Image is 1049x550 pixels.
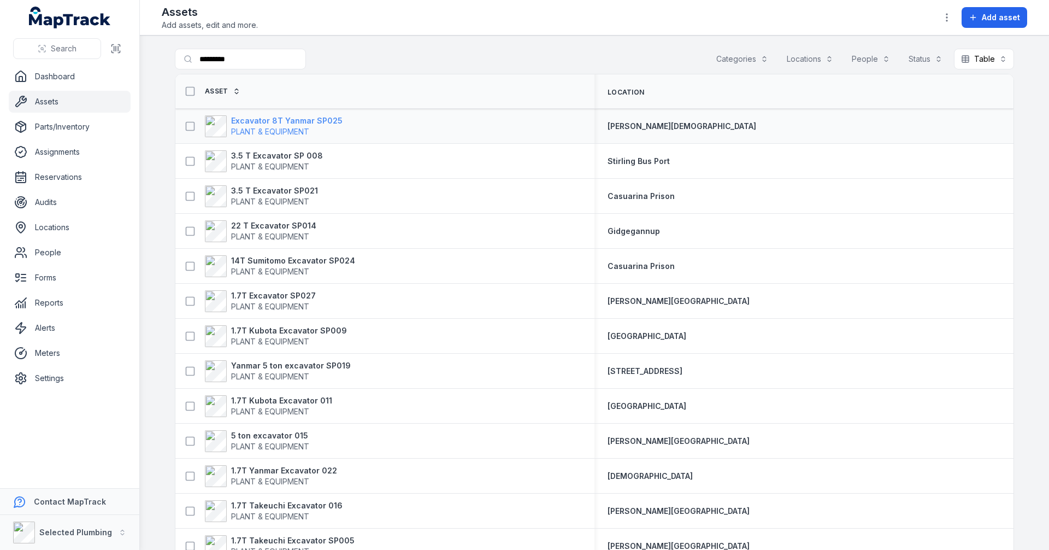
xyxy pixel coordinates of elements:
[231,395,332,406] strong: 1.7T Kubota Excavator 011
[231,290,316,301] strong: 1.7T Excavator SP027
[231,220,316,231] strong: 22 T Excavator SP014
[901,49,950,69] button: Status
[608,296,750,306] span: [PERSON_NAME][GEOGRAPHIC_DATA]
[231,127,309,136] span: PLANT & EQUIPMENT
[34,497,106,506] strong: Contact MapTrack
[9,217,131,238] a: Locations
[9,342,131,364] a: Meters
[205,150,323,172] a: 3.5 T Excavator SP 008PLANT & EQUIPMENT
[205,290,316,312] a: 1.7T Excavator SP027PLANT & EQUIPMENT
[608,121,756,132] a: [PERSON_NAME][DEMOGRAPHIC_DATA]
[608,261,675,271] span: Casuarina Prison
[231,185,318,196] strong: 3.5 T Excavator SP021
[608,331,686,342] a: [GEOGRAPHIC_DATA]
[608,261,675,272] a: Casuarina Prison
[9,317,131,339] a: Alerts
[205,255,355,277] a: 14T Sumitomo Excavator SP024PLANT & EQUIPMENT
[231,477,309,486] span: PLANT & EQUIPMENT
[231,325,347,336] strong: 1.7T Kubota Excavator SP009
[205,395,332,417] a: 1.7T Kubota Excavator 011PLANT & EQUIPMENT
[205,220,316,242] a: 22 T Excavator SP014PLANT & EQUIPMENT
[231,360,351,371] strong: Yanmar 5 ton excavator SP019
[982,12,1020,23] span: Add asset
[205,87,228,96] span: Asset
[608,506,750,516] span: [PERSON_NAME][GEOGRAPHIC_DATA]
[231,535,355,546] strong: 1.7T Takeuchi Excavator SP005
[231,465,337,476] strong: 1.7T Yanmar Excavator 022
[608,226,660,237] a: Gidgegannup
[231,197,309,206] span: PLANT & EQUIPMENT
[608,436,750,447] a: [PERSON_NAME][GEOGRAPHIC_DATA]
[162,20,258,31] span: Add assets, edit and more.
[205,87,240,96] a: Asset
[231,267,309,276] span: PLANT & EQUIPMENT
[29,7,111,28] a: MapTrack
[51,43,76,54] span: Search
[608,436,750,446] span: [PERSON_NAME][GEOGRAPHIC_DATA]
[231,372,309,381] span: PLANT & EQUIPMENT
[162,4,258,20] h2: Assets
[231,407,309,416] span: PLANT & EQUIPMENT
[9,191,131,213] a: Audits
[608,156,670,166] span: Stirling Bus Port
[205,115,343,137] a: Excavator 8T Yanmar SP025PLANT & EQUIPMENT
[231,162,309,171] span: PLANT & EQUIPMENT
[231,500,343,511] strong: 1.7T Takeuchi Excavator 016
[962,7,1027,28] button: Add asset
[608,191,675,201] span: Casuarina Prison
[205,500,343,522] a: 1.7T Takeuchi Excavator 016PLANT & EQUIPMENT
[954,49,1014,69] button: Table
[608,88,644,97] span: Location
[608,191,675,202] a: Casuarina Prison
[231,150,323,161] strong: 3.5 T Excavator SP 008
[9,66,131,87] a: Dashboard
[231,255,355,266] strong: 14T Sumitomo Excavator SP024
[608,366,682,377] a: [STREET_ADDRESS]
[845,49,897,69] button: People
[205,325,347,347] a: 1.7T Kubota Excavator SP009PLANT & EQUIPMENT
[608,506,750,517] a: [PERSON_NAME][GEOGRAPHIC_DATA]
[608,226,660,236] span: Gidgegannup
[9,166,131,188] a: Reservations
[608,296,750,307] a: [PERSON_NAME][GEOGRAPHIC_DATA]
[9,242,131,264] a: People
[9,267,131,289] a: Forms
[205,185,318,207] a: 3.5 T Excavator SP021PLANT & EQUIPMENT
[9,116,131,138] a: Parts/Inventory
[9,292,131,314] a: Reports
[9,141,131,163] a: Assignments
[231,302,309,311] span: PLANT & EQUIPMENT
[231,115,343,126] strong: Excavator 8T Yanmar SP025
[231,430,309,441] strong: 5 ton excavator 015
[9,91,131,113] a: Assets
[608,471,693,482] a: [DEMOGRAPHIC_DATA]
[608,156,670,167] a: Stirling Bus Port
[205,430,309,452] a: 5 ton excavator 015PLANT & EQUIPMENT
[608,121,756,131] span: [PERSON_NAME][DEMOGRAPHIC_DATA]
[231,337,309,346] span: PLANT & EQUIPMENT
[205,360,351,382] a: Yanmar 5 ton excavator SP019PLANT & EQUIPMENT
[608,471,693,481] span: [DEMOGRAPHIC_DATA]
[205,465,337,487] a: 1.7T Yanmar Excavator 022PLANT & EQUIPMENT
[231,512,309,521] span: PLANT & EQUIPMENT
[13,38,101,59] button: Search
[608,366,682,376] span: [STREET_ADDRESS]
[231,442,309,451] span: PLANT & EQUIPMENT
[231,232,309,241] span: PLANT & EQUIPMENT
[608,401,686,411] span: [GEOGRAPHIC_DATA]
[608,331,686,341] span: [GEOGRAPHIC_DATA]
[9,367,131,389] a: Settings
[608,401,686,412] a: [GEOGRAPHIC_DATA]
[39,528,112,537] strong: Selected Plumbing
